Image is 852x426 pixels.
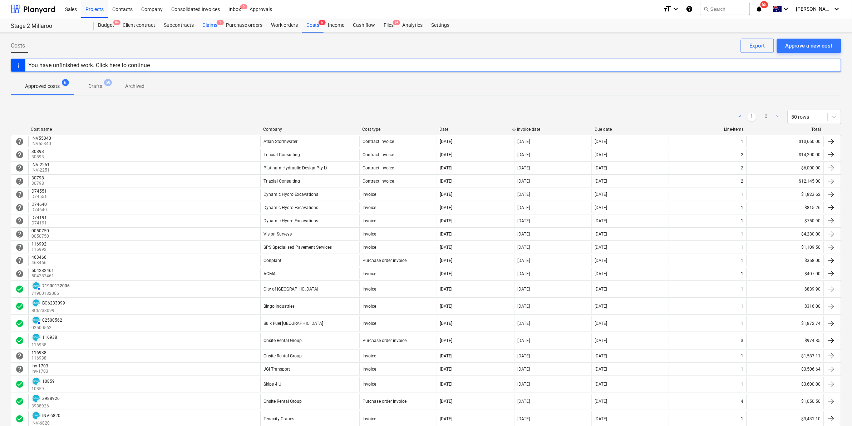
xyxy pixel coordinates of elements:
div: Invoice [363,353,376,358]
p: 02500562 [31,325,62,331]
div: Invoice is waiting for an approval [15,352,24,360]
span: 65 [760,1,768,8]
div: City of [GEOGRAPHIC_DATA] [264,287,318,292]
div: ACMA [264,271,276,276]
span: 9+ [393,20,400,25]
div: [DATE] [595,258,607,263]
div: Invoice is waiting for an approval [15,217,24,225]
div: Purchase order invoice [363,399,407,404]
div: Invoice [363,416,376,421]
img: xero.svg [33,334,40,341]
div: [DATE] [517,382,530,387]
span: 6 [62,79,69,86]
div: [DATE] [440,353,453,358]
div: $316.00 [747,298,824,314]
div: 1 [741,382,744,387]
div: Invoice [363,382,376,387]
a: Costs6 [302,18,324,33]
div: Invoice is waiting for an approval [15,230,24,238]
i: keyboard_arrow_down [833,5,841,13]
div: 2 [741,165,744,170]
div: [DATE] [517,205,530,210]
p: INV55340 [31,141,53,147]
div: [DATE] [595,321,607,326]
div: Invoice [363,304,376,309]
div: $1,587.11 [747,350,824,362]
p: 116938 [31,342,57,348]
div: [DATE] [595,152,607,157]
div: Purchase order invoice [363,258,407,263]
div: Invoice is waiting for an approval [15,190,24,199]
div: [DATE] [440,152,453,157]
div: Invoice is waiting for an approval [15,269,24,278]
div: JGI Transport [264,367,290,372]
div: 1 [741,321,744,326]
div: [DATE] [595,205,607,210]
div: Invoice is waiting for an approval [15,164,24,172]
div: Export [750,41,765,50]
p: D74551 [31,194,48,200]
div: 02500562 [42,318,62,323]
div: $815.26 [747,202,824,213]
a: Previous page [736,113,745,121]
div: Invoice is waiting for an approval [15,137,24,146]
div: D74191 [31,215,47,220]
div: Invoice has been synced with Xero and its status is currently AUTHORISED [31,316,41,325]
div: 4 [741,399,744,404]
div: Invoice was approved [15,415,24,423]
div: 1 [741,232,744,237]
div: [DATE] [440,416,453,421]
p: BC6233099 [31,308,65,314]
img: xero.svg [33,412,40,419]
div: 1 [741,245,744,250]
div: $6,000.00 [747,162,824,174]
div: Cost type [362,127,434,132]
div: 1 [741,367,744,372]
div: Cash flow [349,18,379,33]
div: Onsite Rental Group [264,338,302,343]
div: Invoice has been synced with Xero and its status is currently DRAFT [31,298,41,308]
div: Invoice [363,367,376,372]
div: [DATE] [595,245,607,250]
div: Purchase orders [222,18,267,33]
div: Total [749,127,821,132]
div: [DATE] [440,321,453,326]
div: Invoice is waiting for an approval [15,256,24,265]
div: $1,050.50 [747,394,824,409]
div: Invoice was approved [15,336,24,345]
p: Drafts [88,83,102,90]
div: [DATE] [517,399,530,404]
div: [DATE] [440,271,453,276]
div: 1 [741,205,744,210]
p: INV-2251 [31,167,51,173]
div: Invoice has been synced with Xero and its status is currently AUTHORISED [31,281,41,291]
div: Dynamic Hydro Excavations [264,192,318,197]
div: [DATE] [517,232,530,237]
a: Subcontracts [159,18,198,33]
span: check_circle [15,302,24,311]
div: Client contract [118,18,159,33]
i: notifications [756,5,763,13]
span: check_circle [15,415,24,423]
div: [DATE] [440,179,453,184]
span: check_circle [15,285,24,293]
div: Invoice [363,218,376,223]
div: [DATE] [440,232,453,237]
button: Approve a new cost [777,39,841,53]
div: [DATE] [595,304,607,309]
button: Export [741,39,774,53]
div: Invoice has been synced with Xero and its status is currently DRAFT [31,411,41,420]
img: xero.svg [33,317,40,324]
div: Invoice [363,205,376,210]
span: help [15,164,24,172]
div: Company [263,127,356,132]
p: 3988926 [31,403,60,409]
div: $974.85 [747,333,824,348]
span: help [15,365,24,373]
div: Invoice has been synced with Xero and its status is currently DRAFT [31,394,41,403]
div: Date [440,127,512,132]
div: [DATE] [517,179,530,184]
div: [DATE] [595,139,607,144]
div: Invoice [363,192,376,197]
p: 71900132006 [31,291,70,297]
